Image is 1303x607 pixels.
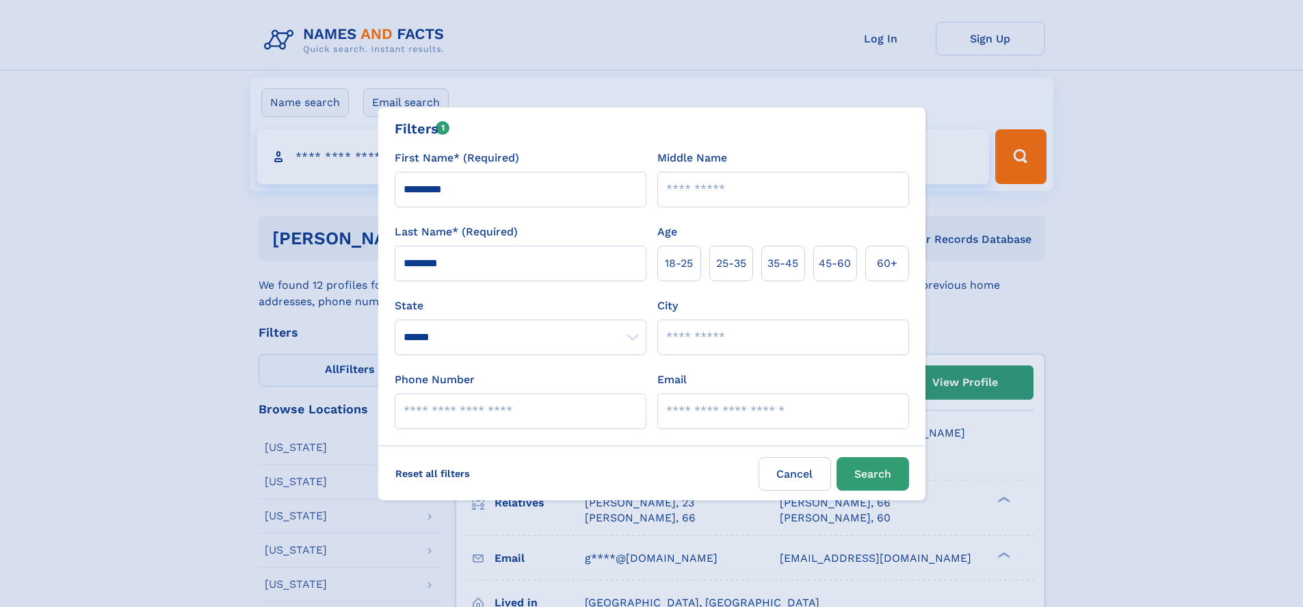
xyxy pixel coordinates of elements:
[837,457,909,491] button: Search
[657,298,678,314] label: City
[395,224,518,240] label: Last Name* (Required)
[767,255,798,272] span: 35‑45
[657,224,677,240] label: Age
[657,150,727,166] label: Middle Name
[759,457,831,491] label: Cancel
[877,255,897,272] span: 60+
[716,255,746,272] span: 25‑35
[395,372,475,388] label: Phone Number
[395,150,519,166] label: First Name* (Required)
[665,255,693,272] span: 18‑25
[395,298,646,314] label: State
[386,457,479,490] label: Reset all filters
[395,118,450,139] div: Filters
[657,372,687,388] label: Email
[819,255,851,272] span: 45‑60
